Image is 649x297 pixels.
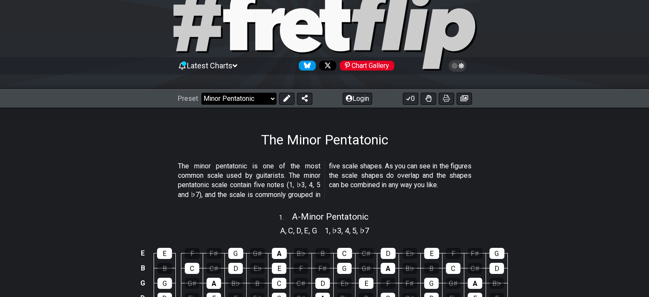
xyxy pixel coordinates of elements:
[424,278,439,289] div: G
[295,61,316,71] a: Follow #fretflip at Bluesky
[285,225,288,236] span: ,
[297,93,312,105] button: Share Preset
[250,278,265,289] div: B
[489,263,504,274] div: D
[201,93,276,105] select: Preset
[336,61,394,71] a: #fretflip at Pinterest
[359,278,373,289] div: E
[329,225,332,236] span: ,
[321,223,373,237] section: Scale pitch classes
[178,162,471,200] p: The minor pentatonic is one of the most common scale used by guitarists. The minor pentatonic sca...
[280,225,285,236] span: A
[381,248,396,259] div: D
[457,93,472,105] button: Create image
[341,225,345,236] span: ,
[345,225,349,236] span: 4
[315,248,330,259] div: B
[207,263,221,274] div: C♯
[453,62,463,70] span: Toggle light / dark theme
[381,263,395,274] div: A
[356,225,360,236] span: ,
[187,61,233,70] span: Latest Charts
[439,93,454,105] button: Print
[468,278,482,289] div: A
[294,263,308,274] div: F
[138,261,148,276] td: B
[352,225,356,236] span: 5
[294,278,308,289] div: C♯
[292,212,369,222] span: A - Minor Pentatonic
[340,61,394,71] div: Chart Gallery
[138,246,148,261] td: E
[294,248,308,259] div: B♭
[185,263,199,274] div: C
[261,132,388,148] h1: The Minor Pentatonic
[272,263,286,274] div: E
[304,225,308,236] span: E
[272,278,286,289] div: C
[446,248,461,259] div: F
[207,278,221,289] div: A
[315,263,330,274] div: F♯
[315,278,330,289] div: D
[337,263,352,274] div: G
[446,263,460,274] div: C
[337,278,352,289] div: E♭
[228,248,243,259] div: G
[293,225,297,236] span: ,
[349,225,352,236] span: ,
[316,61,336,71] a: Follow #fretflip at X
[332,225,341,236] span: ♭3
[489,248,504,259] div: G
[157,263,172,274] div: B
[468,248,483,259] div: F♯
[468,263,482,274] div: C♯
[185,248,200,259] div: F
[359,248,374,259] div: C♯
[424,263,439,274] div: B
[360,225,369,236] span: ♭7
[157,278,172,289] div: G
[276,223,321,237] section: Scale pitch classes
[325,225,329,236] span: 1
[343,93,372,105] button: Login
[312,225,317,236] span: G
[138,276,148,291] td: G
[403,93,418,105] button: 0
[381,278,395,289] div: F
[228,278,243,289] div: B♭
[228,263,243,274] div: D
[402,278,417,289] div: F♯
[250,263,265,274] div: E♭
[421,93,436,105] button: Toggle Dexterity for all fretkits
[424,248,439,259] div: E
[308,225,312,236] span: ,
[279,93,294,105] button: Edit Preset
[489,278,504,289] div: B♭
[402,248,417,259] div: E♭
[402,263,417,274] div: B♭
[301,225,305,236] span: ,
[207,248,221,259] div: F♯
[337,248,352,259] div: C
[250,248,265,259] div: G♯
[288,225,293,236] span: C
[359,263,373,274] div: G♯
[272,248,287,259] div: A
[297,225,301,236] span: D
[185,278,199,289] div: G♯
[279,213,292,223] span: 1 .
[446,278,460,289] div: G♯
[157,248,172,259] div: E
[178,94,198,103] span: Preset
